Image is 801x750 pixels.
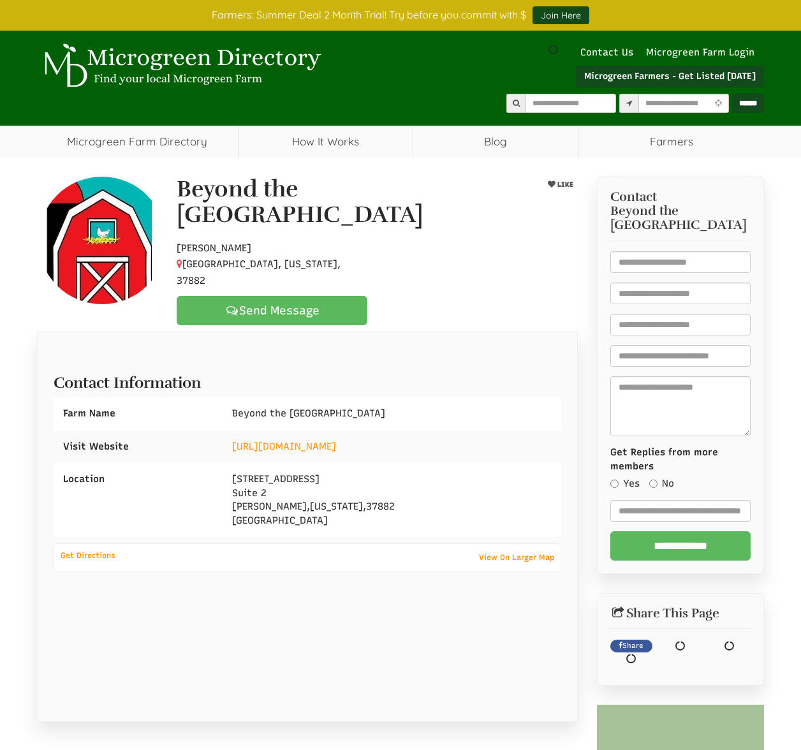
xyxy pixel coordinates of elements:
[54,430,223,463] div: Visit Website
[177,296,367,325] a: Send Message
[310,501,363,512] span: [US_STATE]
[555,180,573,189] span: LIKE
[177,177,517,227] h1: Beyond the [GEOGRAPHIC_DATA]
[649,477,674,490] label: No
[413,126,578,158] a: Blog
[239,126,413,158] a: How It Works
[610,446,751,473] label: Get Replies from more members
[576,66,764,87] a: Microgreen Farmers - Get Listed [DATE]
[232,473,320,485] span: [STREET_ADDRESS]
[37,43,324,88] img: Microgreen Directory
[578,126,764,158] span: Farmers
[177,242,251,254] span: [PERSON_NAME]
[177,258,341,286] span: [GEOGRAPHIC_DATA], [US_STATE], 37882
[473,548,561,566] a: View On Larger Map
[232,501,307,512] span: [PERSON_NAME]
[610,477,640,490] label: Yes
[27,6,774,24] div: Farmers: Summer Deal 2 Month Trial! Try before you commit with $
[223,463,561,537] div: Suite 2 , , [GEOGRAPHIC_DATA]
[232,441,336,452] a: [URL][DOMAIN_NAME]
[610,640,653,652] a: Share
[37,126,238,158] a: Microgreen Farm Directory
[232,408,385,419] span: Beyond the [GEOGRAPHIC_DATA]
[646,47,761,58] a: Microgreen Farm Login
[37,332,578,332] ul: Profile Tabs
[610,480,619,488] input: Yes
[543,177,577,193] button: LIKE
[38,177,166,304] img: Contact Beyond the Barn Herb Farm
[54,548,122,563] a: Get Directions
[54,368,561,391] h2: Contact Information
[711,99,724,108] i: Use Current Location
[574,47,640,58] a: Contact Us
[610,607,751,621] h2: Share This Page
[610,190,751,232] h3: Contact
[54,463,223,496] div: Location
[533,6,589,24] a: Join Here
[649,480,658,488] input: No
[610,204,751,232] span: Beyond the [GEOGRAPHIC_DATA]
[366,501,395,512] span: 37882
[54,397,223,430] div: Farm Name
